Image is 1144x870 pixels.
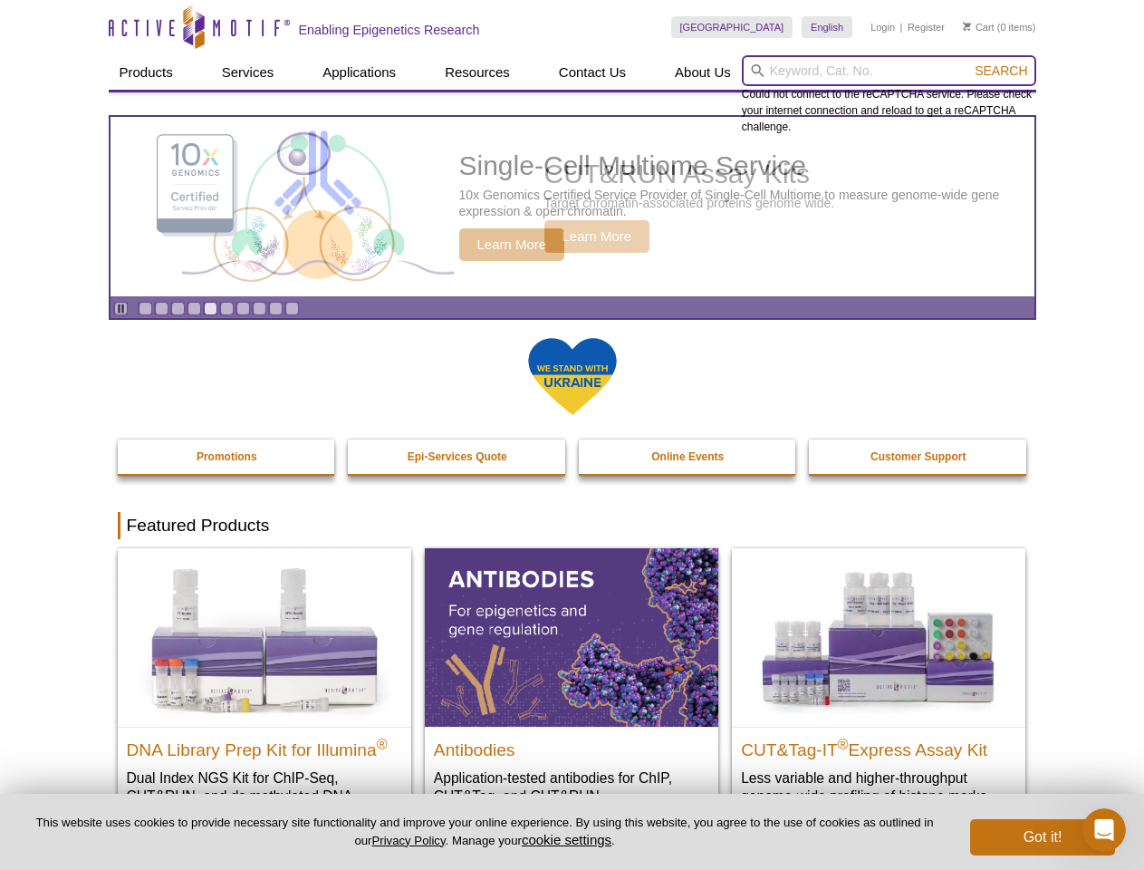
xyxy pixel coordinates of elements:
sup: ® [377,736,388,751]
a: [GEOGRAPHIC_DATA] [671,16,793,38]
a: Customer Support [809,440,1028,474]
a: Promotions [118,440,337,474]
img: All Antibodies [425,548,718,726]
a: Privacy Policy [371,834,445,847]
span: Search [975,63,1027,78]
a: Toggle autoplay [114,302,128,315]
p: Target chromatin-associated proteins genome wide. [544,195,835,211]
a: Register [908,21,945,34]
p: Application-tested antibodies for ChIP, CUT&Tag, and CUT&RUN. [434,768,709,806]
p: Less variable and higher-throughput genome-wide profiling of histone marks​. [741,768,1016,806]
a: Go to slide 10 [285,302,299,315]
li: | [900,16,903,38]
h2: Antibodies [434,732,709,759]
strong: Online Events [651,450,724,463]
a: Go to slide 9 [269,302,283,315]
a: Applications [312,55,407,90]
a: Go to slide 4 [187,302,201,315]
a: Go to slide 5 [204,302,217,315]
a: English [802,16,852,38]
img: CUT&RUN Assay Kits [182,124,454,290]
a: Services [211,55,285,90]
a: Cart [963,21,995,34]
a: Online Events [579,440,798,474]
h2: Featured Products [118,512,1027,539]
h2: DNA Library Prep Kit for Illumina [127,732,402,759]
a: Contact Us [548,55,637,90]
img: CUT&Tag-IT® Express Assay Kit [732,548,1025,726]
img: DNA Library Prep Kit for Illumina [118,548,411,726]
a: Epi-Services Quote [348,440,567,474]
a: Products [109,55,184,90]
a: CUT&Tag-IT® Express Assay Kit CUT&Tag-IT®Express Assay Kit Less variable and higher-throughput ge... [732,548,1025,823]
h2: Enabling Epigenetics Research [299,22,480,38]
h2: CUT&RUN Assay Kits [544,160,835,188]
article: CUT&RUN Assay Kits [111,117,1034,296]
a: Go to slide 7 [236,302,250,315]
sup: ® [838,736,849,751]
p: Dual Index NGS Kit for ChIP-Seq, CUT&RUN, and ds methylated DNA assays. [127,768,402,824]
a: DNA Library Prep Kit for Illumina DNA Library Prep Kit for Illumina® Dual Index NGS Kit for ChIP-... [118,548,411,841]
a: Login [870,21,895,34]
a: Go to slide 1 [139,302,152,315]
button: cookie settings [522,832,611,847]
a: Go to slide 8 [253,302,266,315]
div: Could not connect to the reCAPTCHA service. Please check your internet connection and reload to g... [742,55,1036,135]
a: All Antibodies Antibodies Application-tested antibodies for ChIP, CUT&Tag, and CUT&RUN. [425,548,718,823]
button: Search [969,63,1033,79]
a: Go to slide 2 [155,302,168,315]
img: Your Cart [963,22,971,31]
p: This website uses cookies to provide necessary site functionality and improve your online experie... [29,815,940,849]
button: Got it! [970,819,1115,855]
a: Resources [434,55,521,90]
h2: CUT&Tag-IT Express Assay Kit [741,732,1016,759]
a: CUT&RUN Assay Kits CUT&RUN Assay Kits Target chromatin-associated proteins genome wide. Learn More [111,117,1034,296]
a: Go to slide 3 [171,302,185,315]
strong: Promotions [197,450,257,463]
li: (0 items) [963,16,1036,38]
input: Keyword, Cat. No. [742,55,1036,86]
a: Go to slide 6 [220,302,234,315]
iframe: Intercom live chat [1082,808,1126,852]
span: Learn More [544,220,650,253]
a: About Us [664,55,742,90]
strong: Epi-Services Quote [408,450,507,463]
img: We Stand With Ukraine [527,336,618,417]
strong: Customer Support [870,450,966,463]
